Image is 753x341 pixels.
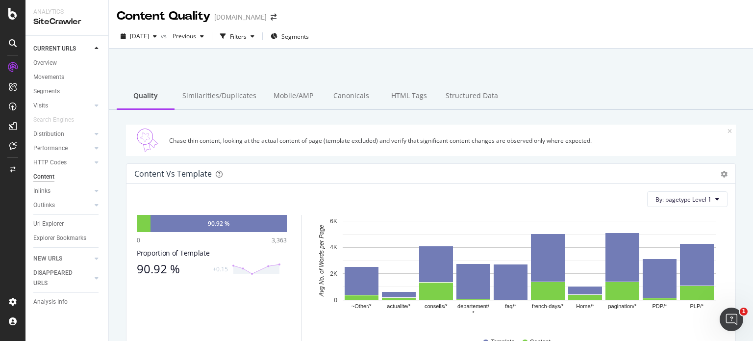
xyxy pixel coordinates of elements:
[33,172,101,182] a: Content
[33,115,84,125] a: Search Engines
[33,157,67,168] div: HTTP Codes
[690,304,704,310] text: PLP/*
[33,72,101,82] a: Movements
[425,304,448,310] text: conseils/*
[33,297,68,307] div: Analysis Info
[33,200,92,210] a: Outlinks
[33,143,92,154] a: Performance
[33,200,55,210] div: Outlinks
[330,270,337,277] text: 2K
[33,16,100,27] div: SiteCrawler
[576,304,594,310] text: Home/*
[137,236,140,244] div: 0
[721,171,728,178] div: gear
[33,219,64,229] div: Url Explorer
[33,58,101,68] a: Overview
[33,101,48,111] div: Visits
[214,12,267,22] div: [DOMAIN_NAME]
[33,8,100,16] div: Analytics
[281,32,309,41] span: Segments
[213,265,228,273] div: +0.15
[267,28,313,44] button: Segments
[230,32,247,41] div: Filters
[33,129,92,139] a: Distribution
[117,83,175,110] div: Quality
[33,254,62,264] div: NEW URLS
[33,268,83,289] div: DISAPPEARED URLS
[134,169,212,179] div: Content vs Template
[117,8,210,25] div: Content Quality
[653,304,668,310] text: PDP/*
[137,262,207,276] div: 90.92 %
[322,83,380,110] div: Canonicals
[720,308,743,331] iframe: Intercom live chat
[33,72,64,82] div: Movements
[130,32,149,40] span: 2025 Sep. 4th
[137,248,287,258] div: Proportion of Template
[313,215,728,329] svg: A chart.
[33,233,86,243] div: Explorer Bookmarks
[33,219,101,229] a: Url Explorer
[438,83,506,110] div: Structured Data
[33,44,76,54] div: CURRENT URLS
[117,28,161,44] button: [DATE]
[33,186,92,196] a: Inlinks
[33,157,92,168] a: HTTP Codes
[33,268,92,289] a: DISAPPEARED URLS
[33,115,74,125] div: Search Engines
[272,236,287,244] div: 3,363
[33,233,101,243] a: Explorer Bookmarks
[608,304,637,310] text: pagination/*
[169,32,196,40] span: Previous
[351,304,372,310] text: ~Other/*
[169,136,728,145] div: Chase thin content, looking at the actual content of page (template excluded) and verify that sig...
[33,86,60,97] div: Segments
[33,297,101,307] a: Analysis Info
[457,304,490,310] text: departement/
[169,28,208,44] button: Previous
[33,101,92,111] a: Visits
[330,218,337,225] text: 6K
[161,32,169,40] span: vs
[208,219,229,228] div: 90.92 %
[33,186,50,196] div: Inlinks
[318,225,325,297] text: Avg No. of Words per Page
[387,304,411,310] text: actualite/*
[532,304,564,310] text: french-days/*
[33,129,64,139] div: Distribution
[216,28,258,44] button: Filters
[33,143,68,154] div: Performance
[655,195,711,204] span: By: pagetype Level 1
[740,308,748,315] span: 1
[33,44,92,54] a: CURRENT URLS
[380,83,438,110] div: HTML Tags
[330,244,337,251] text: 4K
[33,58,57,68] div: Overview
[505,304,516,310] text: faq/*
[175,83,264,110] div: Similarities/Duplicates
[33,86,101,97] a: Segments
[264,83,322,110] div: Mobile/AMP
[647,191,728,207] button: By: pagetype Level 1
[33,172,54,182] div: Content
[130,129,165,152] img: Quality
[271,14,276,21] div: arrow-right-arrow-left
[334,297,337,304] text: 0
[33,254,92,264] a: NEW URLS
